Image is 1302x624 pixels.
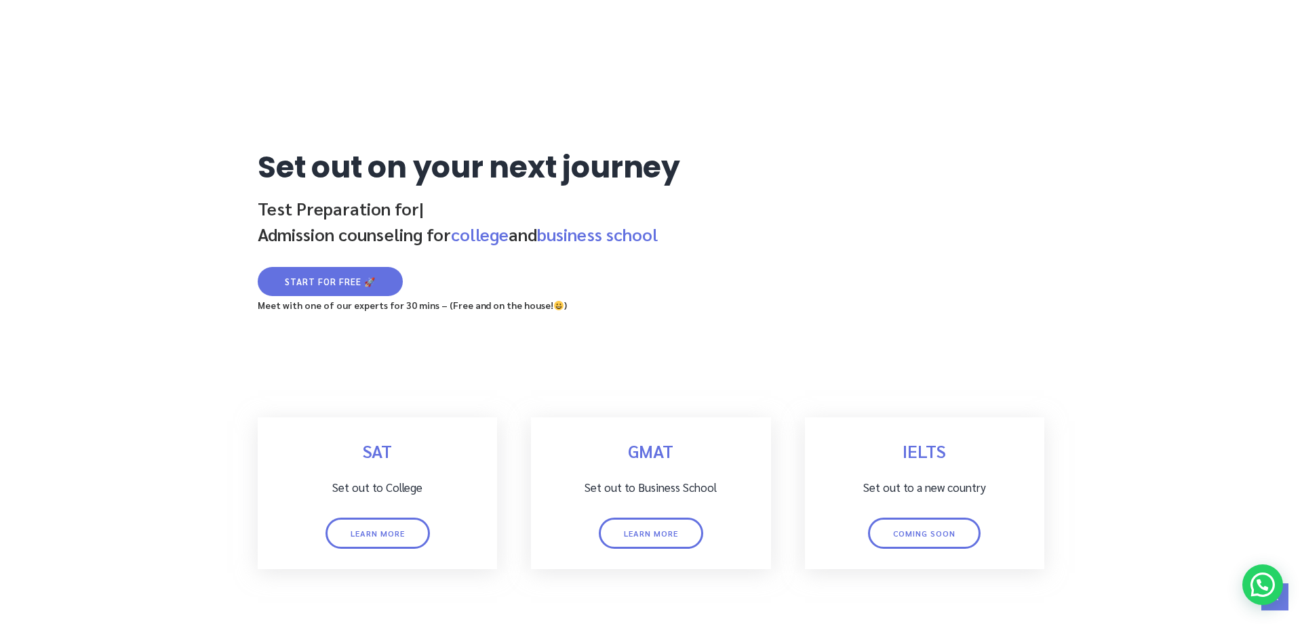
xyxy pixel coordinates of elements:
a: start for free 🚀 [258,267,403,296]
a: Learn more [599,518,703,549]
p: Set out to a new country [825,477,1024,497]
span: IELTS [903,439,946,462]
span: | [419,196,424,220]
a: Coming soon [868,518,981,549]
span: GMAT [628,439,673,462]
span: Set out on your next journey [258,146,680,188]
a: Learn more [325,518,430,549]
p: Set out to Business School [551,477,750,497]
span: business school [537,222,658,245]
span: SAT [363,439,392,462]
img: 😀 [554,301,564,310]
span: college [451,222,509,245]
p: Set out to College [278,477,477,497]
h2: Test Preparation for [258,195,771,221]
h4: Admission counseling for and [258,221,771,247]
strong: Meet with one of our experts for 30 mins – (Free and on the house! ) [258,299,567,311]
